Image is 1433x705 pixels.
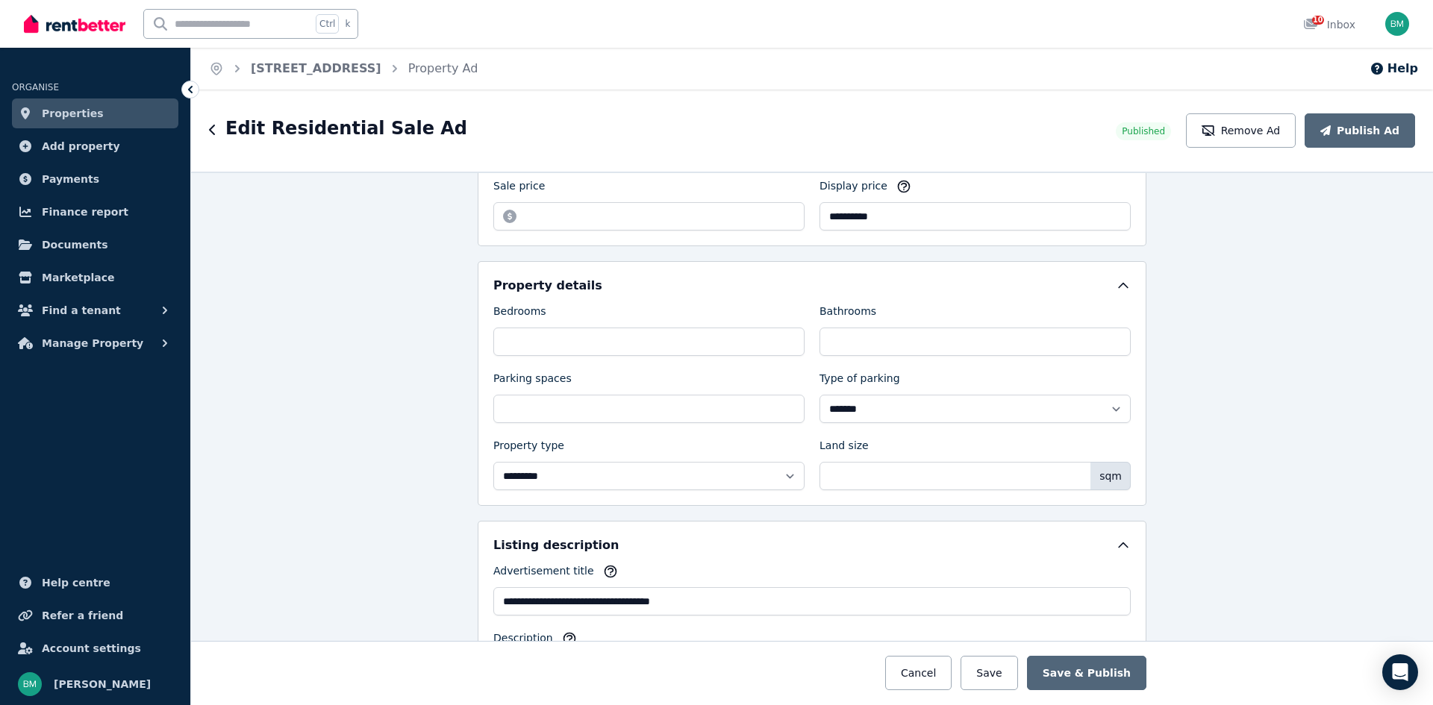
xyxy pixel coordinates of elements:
[12,197,178,227] a: Finance report
[1303,17,1355,32] div: Inbox
[819,178,887,199] label: Display price
[42,301,121,319] span: Find a tenant
[493,371,572,392] label: Parking spaces
[1186,113,1296,148] button: Remove Ad
[42,104,104,122] span: Properties
[493,178,545,199] label: Sale price
[12,82,59,93] span: ORGANISE
[42,574,110,592] span: Help centre
[885,656,952,690] button: Cancel
[1370,60,1418,78] button: Help
[251,61,381,75] a: [STREET_ADDRESS]
[42,137,120,155] span: Add property
[493,630,553,651] label: Description
[42,334,143,352] span: Manage Property
[225,116,467,140] h1: Edit Residential Sale Ad
[1305,113,1415,148] button: Publish Ad
[819,438,869,459] label: Land size
[961,656,1017,690] button: Save
[493,277,602,295] h5: Property details
[12,164,178,194] a: Payments
[819,304,876,325] label: Bathrooms
[493,304,546,325] label: Bedrooms
[12,230,178,260] a: Documents
[12,601,178,630] a: Refer a friend
[12,131,178,161] a: Add property
[18,672,42,696] img: Brendan Meng
[42,236,108,254] span: Documents
[493,536,619,554] h5: Listing description
[42,607,123,624] span: Refer a friend
[493,438,564,459] label: Property type
[12,568,178,598] a: Help centre
[12,633,178,663] a: Account settings
[1122,125,1165,137] span: Published
[1382,654,1418,690] div: Open Intercom Messenger
[408,61,478,75] a: Property Ad
[42,269,114,286] span: Marketplace
[24,13,125,35] img: RentBetter
[54,675,151,693] span: [PERSON_NAME]
[12,98,178,128] a: Properties
[42,639,141,657] span: Account settings
[12,295,178,325] button: Find a tenant
[42,203,128,221] span: Finance report
[493,563,594,584] label: Advertisement title
[345,18,350,30] span: k
[316,14,339,34] span: Ctrl
[42,170,99,188] span: Payments
[12,328,178,358] button: Manage Property
[191,48,496,90] nav: Breadcrumb
[1027,656,1146,690] button: Save & Publish
[12,263,178,292] a: Marketplace
[819,371,900,392] label: Type of parking
[1385,12,1409,36] img: Brendan Meng
[1312,16,1324,25] span: 10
